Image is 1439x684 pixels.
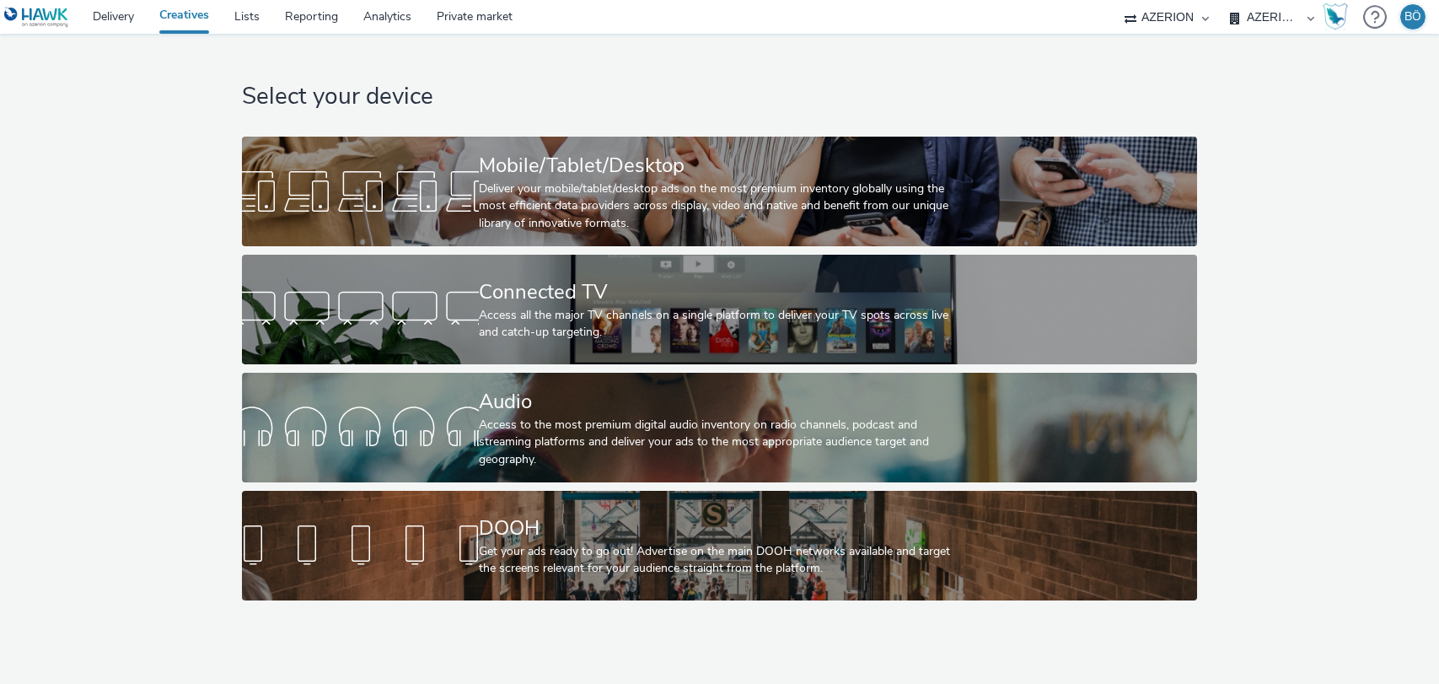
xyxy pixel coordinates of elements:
[1404,4,1421,30] div: BÖ
[4,7,69,28] img: undefined Logo
[479,543,953,578] div: Get your ads ready to go out! Advertise on the main DOOH networks available and target the screen...
[479,180,953,232] div: Deliver your mobile/tablet/desktop ads on the most premium inventory globally using the most effi...
[479,514,953,543] div: DOOH
[479,387,953,417] div: Audio
[479,307,953,342] div: Access all the major TV channels on a single platform to deliver your TV spots across live and ca...
[242,255,1197,364] a: Connected TVAccess all the major TV channels on a single platform to deliver your TV spots across...
[242,373,1197,482] a: AudioAccess to the most premium digital audio inventory on radio channels, podcast and streaming ...
[1323,3,1348,30] img: Hawk Academy
[242,491,1197,601] a: DOOHGet your ads ready to go out! Advertise on the main DOOH networks available and target the sc...
[242,81,1197,113] h1: Select your device
[242,137,1197,246] a: Mobile/Tablet/DesktopDeliver your mobile/tablet/desktop ads on the most premium inventory globall...
[479,151,953,180] div: Mobile/Tablet/Desktop
[479,417,953,468] div: Access to the most premium digital audio inventory on radio channels, podcast and streaming platf...
[1323,3,1355,30] a: Hawk Academy
[479,277,953,307] div: Connected TV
